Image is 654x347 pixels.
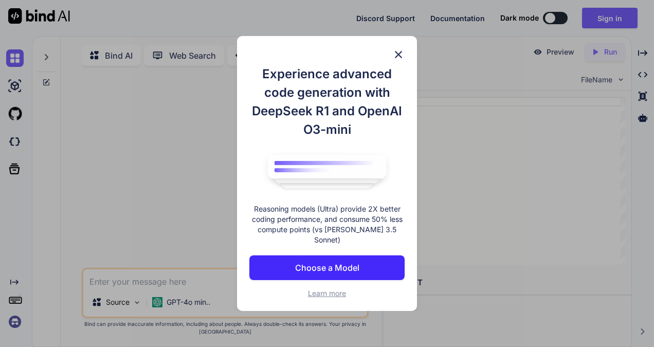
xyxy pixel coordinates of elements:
img: close [392,48,405,61]
img: bind logo [260,149,394,194]
p: Choose a Model [295,262,359,274]
h1: Experience advanced code generation with DeepSeek R1 and OpenAI O3-mini [249,65,405,139]
p: Reasoning models (Ultra) provide 2X better coding performance, and consume 50% less compute point... [249,204,405,245]
span: Learn more [308,289,346,298]
button: Choose a Model [249,255,405,280]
